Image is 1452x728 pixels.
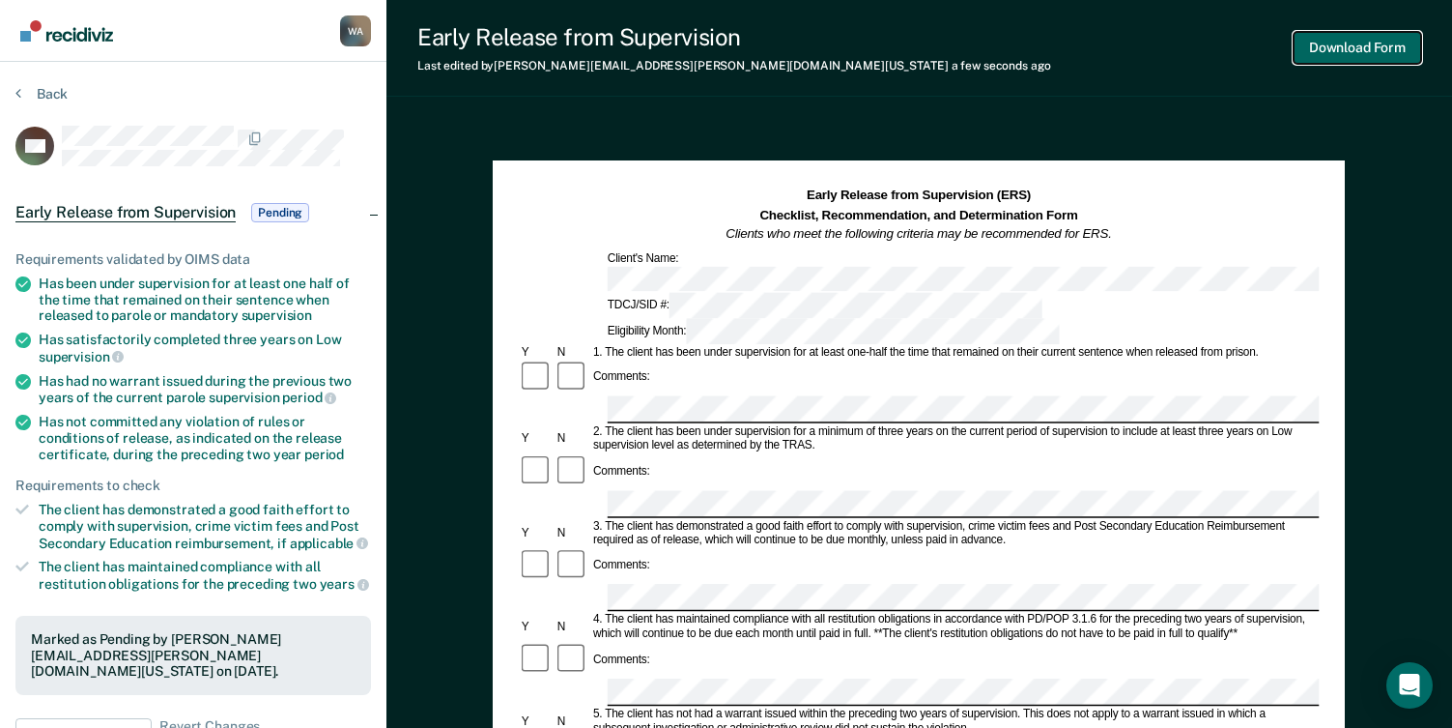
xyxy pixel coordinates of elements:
div: Comments: [590,371,653,386]
div: Comments: [590,559,653,573]
div: Y [519,621,555,635]
span: supervision [242,307,312,323]
div: Comments: [590,653,653,667]
div: Has had no warrant issued during the previous two years of the current parole supervision [39,373,371,406]
span: supervision [39,349,124,364]
div: TDCJ/SID #: [605,293,1045,318]
div: 3. The client has demonstrated a good faith effort to comply with supervision, crime victim fees ... [590,519,1319,548]
span: Early Release from Supervision [15,203,236,222]
strong: Early Release from Supervision (ERS) [807,188,1031,202]
div: Has satisfactorily completed three years on Low [39,332,371,364]
div: Y [519,527,555,541]
div: Y [519,346,555,361]
span: a few seconds ago [952,59,1051,73]
div: Marked as Pending by [PERSON_NAME][EMAIL_ADDRESS][PERSON_NAME][DOMAIN_NAME][US_STATE] on [DATE]. [31,631,356,680]
div: Last edited by [PERSON_NAME][EMAIL_ADDRESS][PERSON_NAME][DOMAIN_NAME][US_STATE] [417,59,1051,73]
div: N [555,527,590,541]
div: W A [340,15,371,46]
span: period [282,390,336,405]
div: The client has demonstrated a good faith effort to comply with supervision, crime victim fees and... [39,502,371,551]
div: Open Intercom Messenger [1386,662,1433,709]
div: 4. The client has maintained compliance with all restitution obligations in accordance with PD/PO... [590,613,1319,642]
span: applicable [290,536,368,551]
span: years [320,576,369,592]
button: Back [15,85,68,102]
button: Profile dropdown button [340,15,371,46]
button: Download Form [1294,32,1421,64]
div: Requirements validated by OIMS data [15,251,371,268]
div: Requirements to check [15,478,371,494]
em: Clients who meet the following criteria may be recommended for ERS. [726,226,1112,241]
img: Recidiviz [20,20,113,42]
span: period [304,447,344,462]
div: N [555,346,590,361]
div: Y [519,432,555,447]
div: 1. The client has been under supervision for at least one-half the time that remained on their cu... [590,346,1319,361]
div: Early Release from Supervision [417,23,1051,51]
span: Pending [251,203,309,222]
div: Has been under supervision for at least one half of the time that remained on their sentence when... [39,276,371,324]
div: Comments: [590,465,653,480]
div: 2. The client has been under supervision for a minimum of three years on the current period of su... [590,425,1319,454]
strong: Checklist, Recommendation, and Determination Form [760,207,1078,221]
div: Has not committed any violation of rules or conditions of release, as indicated on the release ce... [39,414,371,462]
div: N [555,432,590,447]
div: The client has maintained compliance with all restitution obligations for the preceding two [39,559,371,592]
div: Eligibility Month: [605,319,1062,344]
div: N [555,621,590,635]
